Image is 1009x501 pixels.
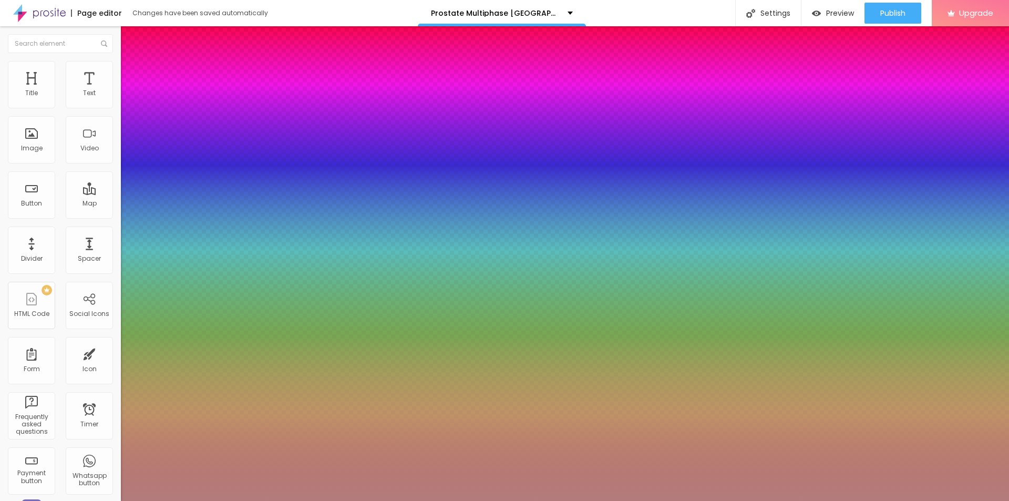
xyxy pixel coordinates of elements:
[132,10,268,16] div: Changes have been saved automatically
[14,310,49,318] div: HTML Code
[69,310,109,318] div: Social Icons
[83,365,97,373] div: Icon
[864,3,921,24] button: Publish
[80,145,99,152] div: Video
[11,413,52,436] div: Frequently asked questions
[8,34,113,53] input: Search element
[826,9,854,17] span: Preview
[21,200,42,207] div: Button
[880,9,905,17] span: Publish
[71,9,122,17] div: Page editor
[83,200,97,207] div: Map
[68,472,110,487] div: Whatsapp button
[21,145,43,152] div: Image
[801,3,864,24] button: Preview
[11,469,52,485] div: Payment button
[101,40,107,47] img: Icone
[812,9,821,18] img: view-1.svg
[25,89,38,97] div: Title
[78,255,101,262] div: Spacer
[83,89,96,97] div: Text
[21,255,43,262] div: Divider
[80,421,98,428] div: Timer
[24,365,40,373] div: Form
[431,9,560,17] p: Prostate Multiphase [GEOGRAPHIC_DATA], [GEOGRAPHIC_DATA], AU & CA How to Get the Best Price
[746,9,755,18] img: Icone
[959,8,993,17] span: Upgrade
